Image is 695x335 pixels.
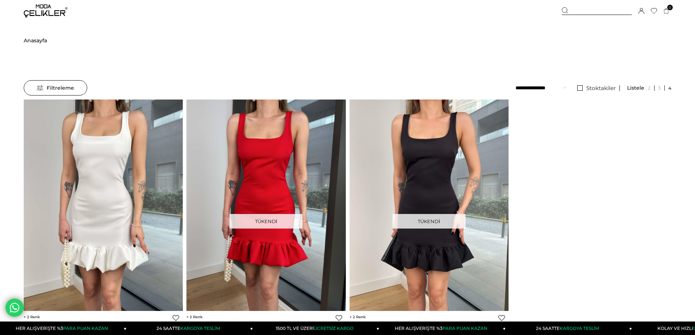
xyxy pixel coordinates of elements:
[253,322,379,335] a: 1500 TL VE ÜZERİÜCRETSİZ KARGO
[24,99,183,311] img: Kare Yaka Kalın Askılı Eteği Volanlı Milanda Beyaz Kadın Mini Elbise 25Y202
[498,315,505,321] a: Favorilere Ekle
[379,322,505,335] a: HER ALIŞVERİŞTE %3PARA PUAN KAZAN
[24,4,67,17] img: logo
[37,81,74,95] span: Filtreleme
[314,326,354,331] span: ÜCRETSİZ KARGO
[24,22,47,59] a: Anasayfa
[350,315,366,319] span: 2
[24,315,40,319] span: 2
[186,99,345,311] img: Kare Yaka Kalın Askılı Eteği Volanlı Milanda Kırmızı Kadın Mini Elbise 25Y202
[63,326,108,331] span: PARA PUAN KAZAN
[667,5,673,10] span: 0
[186,315,202,319] span: 2
[173,315,179,321] a: Favorilere Ekle
[664,8,669,14] a: 0
[336,315,342,321] a: Favorilere Ekle
[560,326,599,331] span: KARGOYA TESLİM
[127,322,253,335] a: 24 SAATTEKARGOYA TESLİM
[586,85,616,91] span: Stoktakiler
[180,326,220,331] span: KARGOYA TESLİM
[350,99,509,311] img: Kare Yaka Kalın Askılı Eteği Volanlı Milanda Siyah Kadın Mini Elbise 25Y202
[443,326,487,331] span: PARA PUAN KAZAN
[574,85,620,91] a: Stoktakiler
[24,22,47,59] li: >
[506,322,632,335] a: 24 SAATTEKARGOYA TESLİM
